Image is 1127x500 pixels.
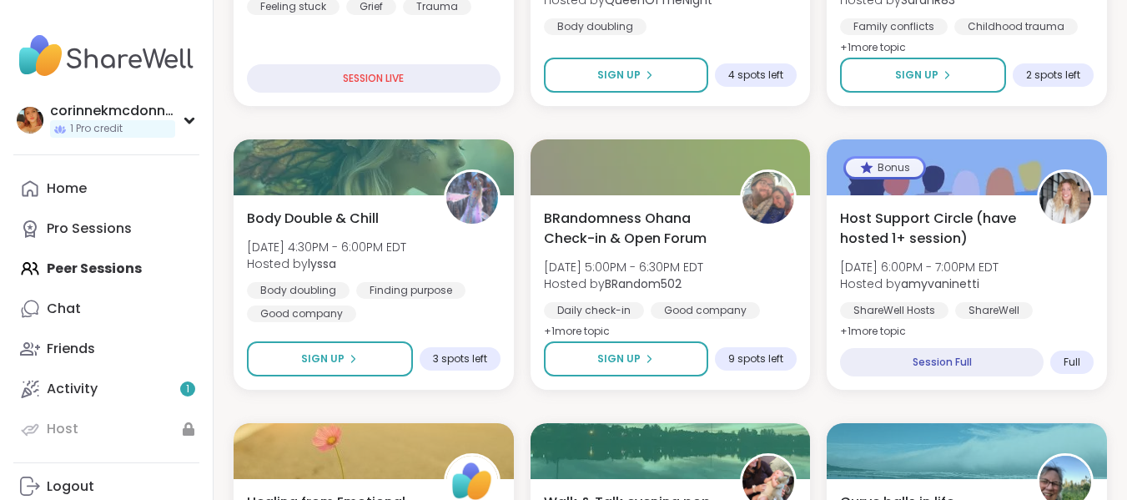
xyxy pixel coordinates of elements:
span: [DATE] 5:00PM - 6:30PM EDT [544,259,703,275]
div: ShareWell Hosts [840,302,948,319]
div: Home [47,179,87,198]
a: Home [13,169,199,209]
span: 4 spots left [728,68,783,82]
div: Friends [47,340,95,358]
span: BRandomness Ohana Check-in & Open Forum [544,209,722,249]
div: Session Full [840,348,1044,376]
span: 1 [186,382,189,396]
div: Childhood trauma [954,18,1078,35]
div: Pro Sessions [47,220,132,238]
span: Sign Up [597,351,641,366]
span: Hosted by [247,255,406,272]
span: Body Double & Chill [247,209,379,229]
span: [DATE] 4:30PM - 6:00PM EDT [247,239,406,255]
img: amyvaninetti [1039,172,1091,224]
img: BRandom502 [742,172,794,224]
div: SESSION LIVE [247,64,501,93]
span: 2 spots left [1026,68,1080,82]
span: Host Support Circle (have hosted 1+ session) [840,209,1019,249]
a: Chat [13,289,199,329]
a: Pro Sessions [13,209,199,249]
div: Chat [47,300,81,318]
div: Logout [47,477,94,496]
div: Body doubling [247,282,350,299]
span: 9 spots left [728,352,783,366]
b: BRandom502 [605,275,682,292]
span: 1 Pro credit [70,122,123,136]
a: Host [13,409,199,449]
img: ShareWell Nav Logo [13,27,199,85]
button: Sign Up [247,341,413,376]
span: Sign Up [301,351,345,366]
b: lyssa [308,255,336,272]
button: Sign Up [544,58,709,93]
span: 3 spots left [433,352,487,366]
div: Activity [47,380,98,398]
span: Hosted by [840,275,999,292]
a: Activity1 [13,369,199,409]
img: corinnekmcdonnell [17,107,43,134]
button: Sign Up [544,341,709,376]
div: corinnekmcdonnell [50,102,175,120]
div: Family conflicts [840,18,948,35]
div: Body doubling [544,18,647,35]
a: Friends [13,329,199,369]
div: ShareWell [955,302,1033,319]
div: Good company [651,302,760,319]
button: Sign Up [840,58,1006,93]
span: [DATE] 6:00PM - 7:00PM EDT [840,259,999,275]
span: Full [1064,356,1080,369]
div: Host [47,420,78,438]
span: Sign Up [597,68,641,83]
div: Finding purpose [356,282,465,299]
span: Hosted by [544,275,703,292]
div: Daily check-in [544,302,644,319]
div: Bonus [846,159,923,177]
div: Good company [247,306,356,322]
img: lyssa [446,172,498,224]
b: amyvaninetti [901,275,979,292]
span: Sign Up [895,68,938,83]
